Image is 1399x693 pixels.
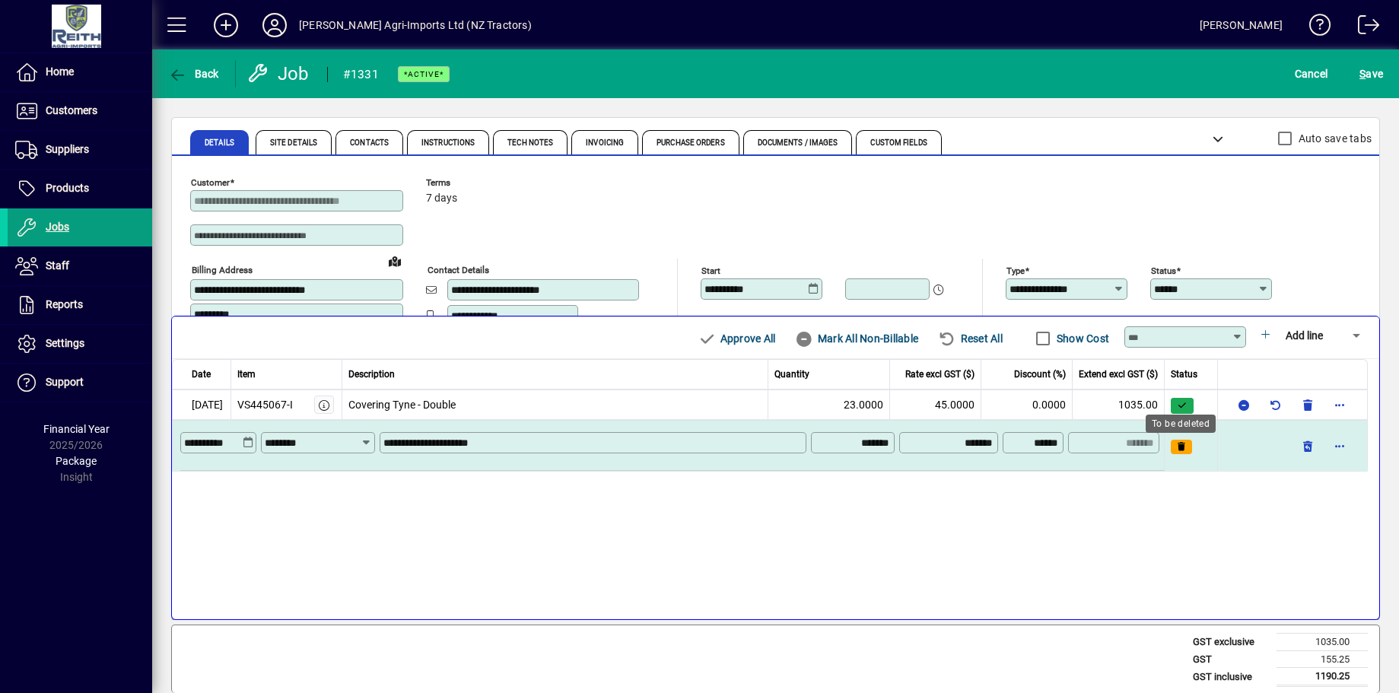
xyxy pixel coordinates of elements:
button: Save [1356,60,1387,87]
span: Add line [1286,329,1323,342]
a: Home [8,53,152,91]
div: VS445067-I [237,397,293,413]
span: Staff [46,259,69,272]
span: Package [56,455,97,467]
td: 1035.00 [1073,389,1165,420]
span: Quantity [774,367,809,381]
span: S [1359,68,1366,80]
a: Logout [1347,3,1380,52]
span: Financial Year [43,423,110,435]
button: Approve All [692,325,781,352]
a: Support [8,364,152,402]
td: GST [1185,650,1277,668]
button: Reset All [932,325,1009,352]
span: Invoicing [586,139,624,147]
span: 7 days [426,192,457,205]
a: View on map [383,249,407,273]
span: Instructions [421,139,475,147]
td: GST inclusive [1185,668,1277,686]
div: [PERSON_NAME] Agri-Imports Ltd (NZ Tractors) [299,13,532,37]
span: Purchase Orders [657,139,725,147]
button: Add [202,11,250,39]
button: Mark All Non-Billable [789,325,924,352]
td: GST exclusive [1185,634,1277,651]
span: Description [348,367,395,381]
span: 23.0000 [844,397,883,413]
mat-label: Start [701,265,720,276]
mat-label: Customer [191,177,230,188]
span: Approve All [698,326,775,351]
span: Status [1171,367,1197,381]
span: Rate excl GST ($) [905,367,975,381]
a: Knowledge Base [1298,3,1331,52]
span: Settings [46,337,84,349]
a: Reports [8,286,152,324]
span: Home [46,65,74,78]
span: Discount (%) [1014,367,1066,381]
td: 155.25 [1277,650,1368,668]
button: More options [1327,393,1352,417]
span: Documents / Images [758,139,838,147]
span: Tech Notes [507,139,553,147]
span: Customers [46,104,97,116]
td: 1035.00 [1277,634,1368,651]
span: Extend excl GST ($) [1079,367,1158,381]
span: Terms [426,178,517,188]
td: 45.0000 [890,389,981,420]
span: Cancel [1295,62,1328,86]
span: Details [205,139,234,147]
td: Covering Tyne - Double [342,389,769,420]
button: More options [1327,434,1352,458]
span: Reset All [938,326,1003,351]
button: Back [164,60,223,87]
a: Staff [8,247,152,285]
mat-label: Type [1006,265,1025,276]
app-page-header-button: Back [152,60,236,87]
span: Mark All Non-Billable [795,326,918,351]
span: Products [46,182,89,194]
span: Custom Fields [870,139,927,147]
a: Customers [8,92,152,130]
span: Contacts [350,139,389,147]
a: Suppliers [8,131,152,169]
span: Date [192,367,211,381]
div: To be deleted [1146,415,1216,433]
td: 0.0000 [981,389,1073,420]
div: #1331 [343,62,379,87]
mat-label: Status [1151,265,1176,276]
label: Show Cost [1054,331,1109,346]
span: Site Details [270,139,317,147]
a: Products [8,170,152,208]
span: Reports [46,298,83,310]
td: 1190.25 [1277,668,1368,686]
span: Jobs [46,221,69,233]
div: [PERSON_NAME] [1200,13,1283,37]
span: Support [46,376,84,388]
span: ave [1359,62,1383,86]
span: Back [168,68,219,80]
button: Cancel [1291,60,1332,87]
div: Job [247,62,312,86]
span: Item [237,367,256,381]
button: Profile [250,11,299,39]
span: Suppliers [46,143,89,155]
label: Auto save tabs [1296,131,1372,146]
td: [DATE] [172,389,231,420]
a: Settings [8,325,152,363]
